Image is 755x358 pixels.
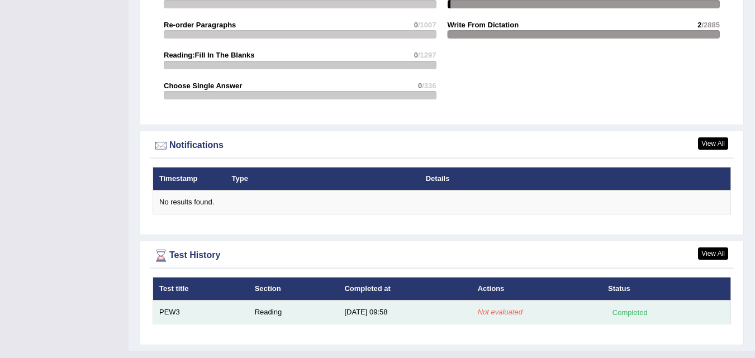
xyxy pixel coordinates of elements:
[448,21,519,29] strong: Write From Dictation
[164,82,242,90] strong: Choose Single Answer
[418,51,436,59] span: /1297
[478,308,523,316] em: Not evaluated
[338,277,471,300] th: Completed at
[701,21,720,29] span: /2885
[153,247,731,264] div: Test History
[414,51,418,59] span: 0
[153,300,249,324] td: PEW3
[698,247,728,260] a: View All
[153,277,249,300] th: Test title
[249,300,339,324] td: Reading
[164,21,236,29] strong: Re-order Paragraphs
[420,167,664,190] th: Details
[472,277,602,300] th: Actions
[338,300,471,324] td: [DATE] 09:58
[418,21,436,29] span: /1007
[249,277,339,300] th: Section
[159,197,724,208] div: No results found.
[602,277,731,300] th: Status
[418,82,422,90] span: 0
[698,137,728,150] a: View All
[226,167,420,190] th: Type
[697,21,701,29] span: 2
[414,21,418,29] span: 0
[422,82,436,90] span: /336
[164,51,255,59] strong: Reading:Fill In The Blanks
[153,167,226,190] th: Timestamp
[608,307,652,318] div: Completed
[153,137,731,154] div: Notifications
